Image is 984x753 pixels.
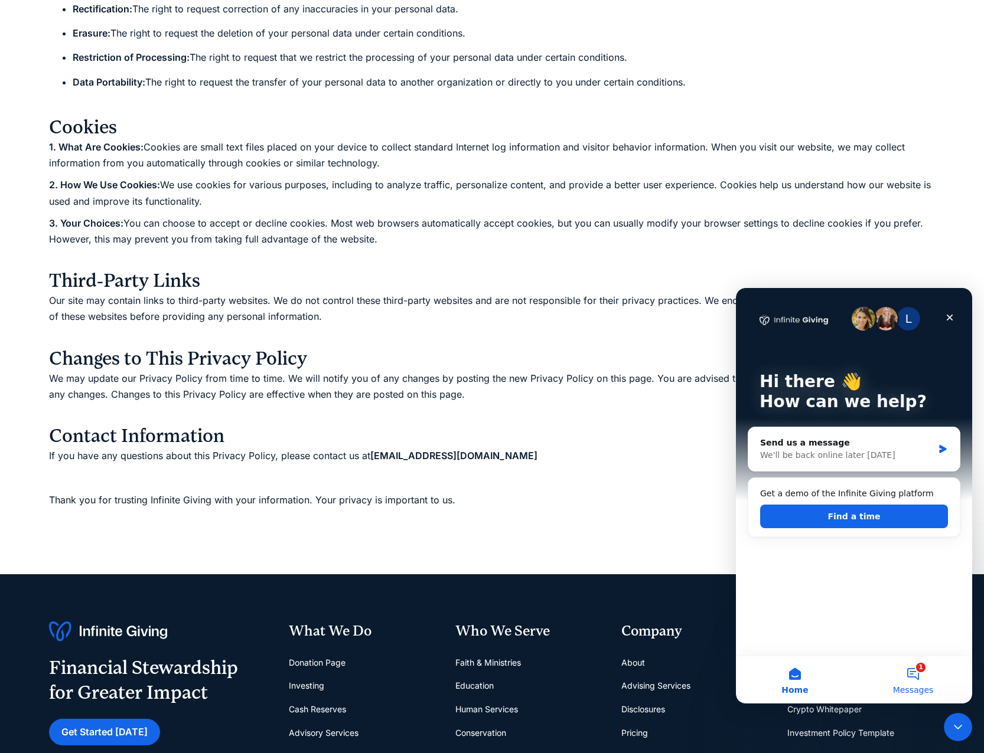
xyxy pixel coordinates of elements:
p: Cookies are small text files placed on your device to collect standard Internet log information a... [49,139,934,171]
p: We use cookies for various purposes, including to analyze traffic, personalize content, and provi... [49,177,934,209]
a: Get Started [DATE] [49,719,160,745]
h3: Third-Party Links [49,269,934,293]
a: Disclosures [621,698,665,721]
a: Faith & Ministries [455,651,521,675]
li: The right to request that we restrict the processing of your personal data under certain conditions. [73,50,934,66]
h3: Changes to This Privacy Policy [49,347,934,371]
div: What We Do [289,621,436,641]
div: Who We Serve [455,621,602,641]
a: About [621,651,645,675]
h3: Contact Information [49,424,934,448]
p: We may update our Privacy Policy from time to time. We will notify you of any changes by posting ... [49,371,934,419]
iframe: Intercom live chat [736,288,972,703]
div: Company [621,621,768,641]
strong: Restriction of Processing: [73,51,190,63]
p: Our site may contain links to third-party websites. We do not control these third-party websites ... [49,293,934,341]
p: ‍ [49,470,934,486]
p: If you have any questions about this Privacy Policy, please contact us at [49,448,934,464]
strong: 1. What Are Cookies: [49,141,144,153]
li: The right to request the deletion of your personal data under certain conditions. [73,25,934,41]
strong: 2. How We Use Cookies: [49,179,160,191]
a: Advising Services [621,674,690,698]
li: The right to request the transfer of your personal data to another organization or directly to yo... [73,74,934,106]
strong: 3. Your Choices: [49,217,123,229]
a: Pricing [621,721,648,745]
a: Cash Reserves [289,698,346,721]
strong: Rectification: [73,3,132,15]
a: Advisory Services [289,721,359,745]
div: Financial Stewardship for Greater Impact [49,656,238,705]
strong: Erasure: [73,27,110,39]
h3: Cookies [49,116,934,139]
p: Thank you for trusting Infinite Giving with your information. Your privacy is important to us. [49,492,934,508]
strong: [EMAIL_ADDRESS][DOMAIN_NAME] [370,450,537,461]
iframe: Intercom live chat [944,713,972,741]
a: Donation Page [289,651,346,675]
a: Conservation [455,721,506,745]
a: Education [455,674,494,698]
li: The right to request correction of any inaccuracies in your personal data. [73,1,934,17]
p: You can choose to accept or decline cookies. Most web browsers automatically accept cookies, but ... [49,215,934,264]
a: Human Services [455,698,518,721]
a: Investment Policy Template [787,721,894,745]
a: Crypto Whitepaper [787,698,862,721]
strong: Data Portability: [73,76,145,88]
a: Investing [289,674,324,698]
